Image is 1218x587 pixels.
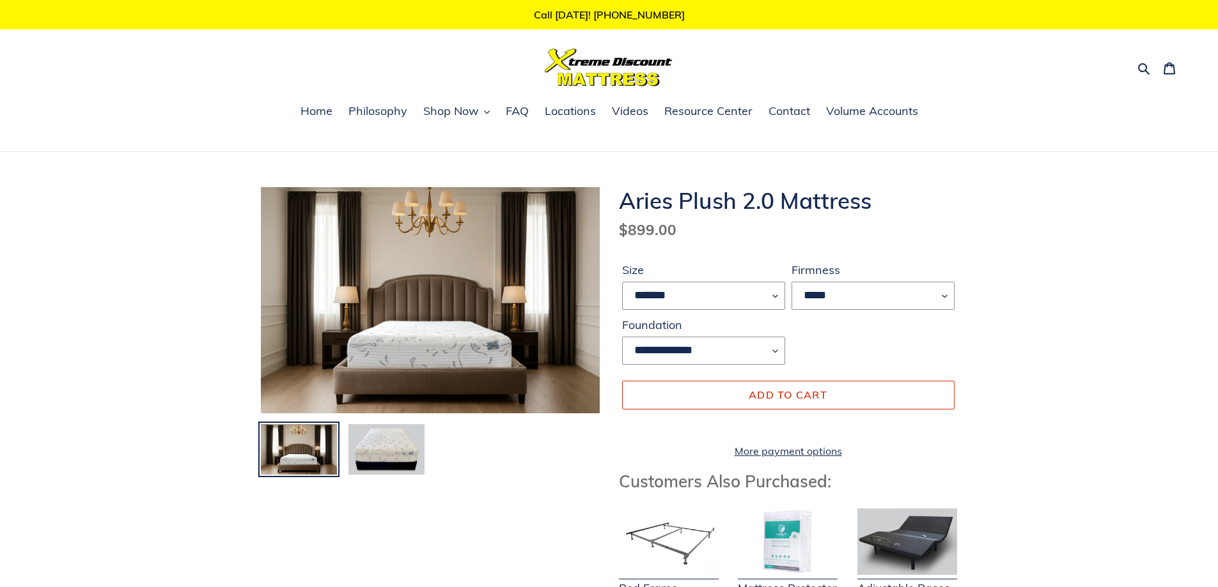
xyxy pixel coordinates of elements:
[857,508,957,575] img: Adjustable Base
[538,102,602,121] a: Locations
[348,103,407,119] span: Philosophy
[749,388,827,401] span: Add to cart
[738,508,838,575] img: Mattress Protector
[342,102,414,121] a: Philosophy
[619,220,676,239] span: $899.00
[347,423,426,476] img: Load image into Gallery viewer, aries-plush-mattress
[417,102,496,121] button: Shop Now
[820,102,925,121] a: Volume Accounts
[301,103,332,119] span: Home
[612,103,648,119] span: Videos
[499,102,535,121] a: FAQ
[622,316,785,333] label: Foundation
[762,102,816,121] a: Contact
[622,381,955,409] button: Add to cart
[619,471,958,491] h3: Customers Also Purchased:
[792,261,955,278] label: Firmness
[423,103,479,119] span: Shop Now
[622,261,785,278] label: Size
[260,423,338,476] img: Load image into Gallery viewer, aries plush bedroom
[545,103,596,119] span: Locations
[294,102,339,121] a: Home
[619,187,958,214] h1: Aries Plush 2.0 Mattress
[769,103,810,119] span: Contact
[506,103,529,119] span: FAQ
[658,102,759,121] a: Resource Center
[622,443,955,459] a: More payment options
[826,103,918,119] span: Volume Accounts
[605,102,655,121] a: Videos
[619,508,719,575] img: Bed Frame
[545,49,673,86] img: Xtreme Discount Mattress
[664,103,753,119] span: Resource Center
